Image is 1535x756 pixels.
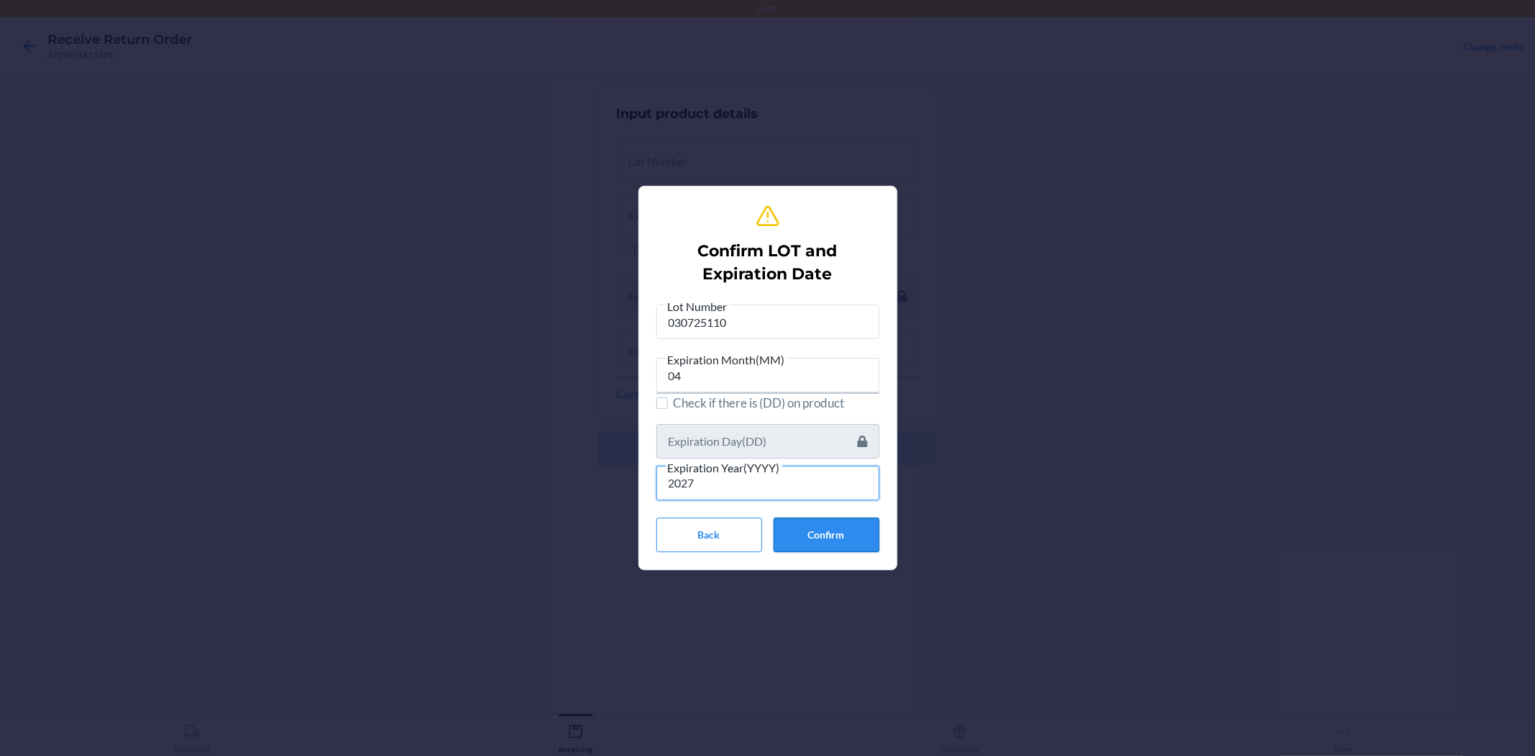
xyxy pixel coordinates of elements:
[656,424,879,459] input: Expiration Day(DD)
[662,240,874,286] h2: Confirm LOT and Expiration Date
[656,518,762,552] button: Back
[666,300,730,314] span: Lot Number
[666,353,787,367] span: Expiration Month(MM)
[674,394,879,413] span: Check if there is (DD) on product
[774,518,879,552] button: Confirm
[656,305,879,339] input: Lot Number
[666,461,782,475] span: Expiration Year(YYYY)
[656,358,879,392] input: Expiration Month(MM)
[656,397,668,409] input: Check if there is (DD) on product
[656,466,879,500] input: Expiration Year(YYYY)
